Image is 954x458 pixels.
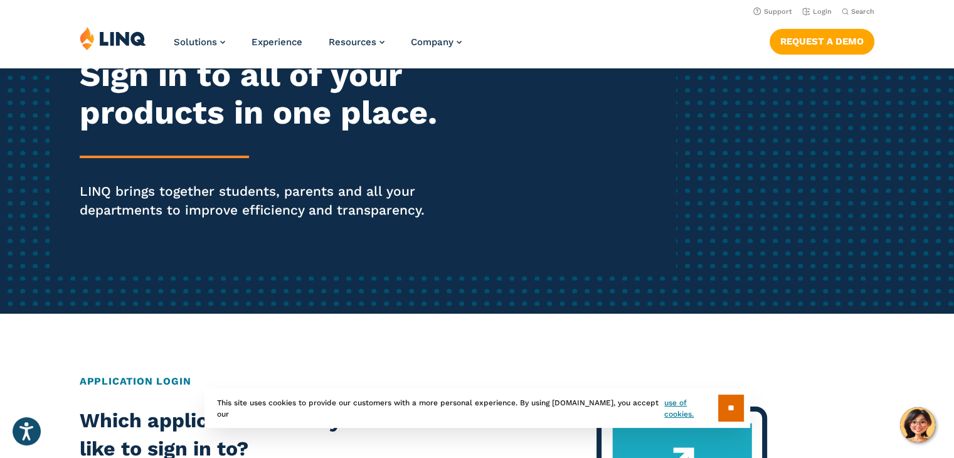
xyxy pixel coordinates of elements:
[770,26,874,54] nav: Button Navigation
[80,374,874,389] h2: Application Login
[842,7,874,16] button: Open Search Bar
[802,8,832,16] a: Login
[252,36,302,48] a: Experience
[80,26,146,50] img: LINQ | K‑12 Software
[411,36,453,48] span: Company
[664,397,718,420] a: use of cookies.
[851,8,874,16] span: Search
[174,26,462,68] nav: Primary Navigation
[329,36,376,48] span: Resources
[753,8,792,16] a: Support
[80,182,447,220] p: LINQ brings together students, parents and all your departments to improve efficiency and transpa...
[411,36,462,48] a: Company
[174,36,225,48] a: Solutions
[204,388,750,428] div: This site uses cookies to provide our customers with a more personal experience. By using [DOMAIN...
[329,36,384,48] a: Resources
[770,29,874,54] a: Request a Demo
[174,36,217,48] span: Solutions
[80,56,447,132] h2: Sign in to all of your products in one place.
[900,407,935,442] button: Hello, have a question? Let’s chat.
